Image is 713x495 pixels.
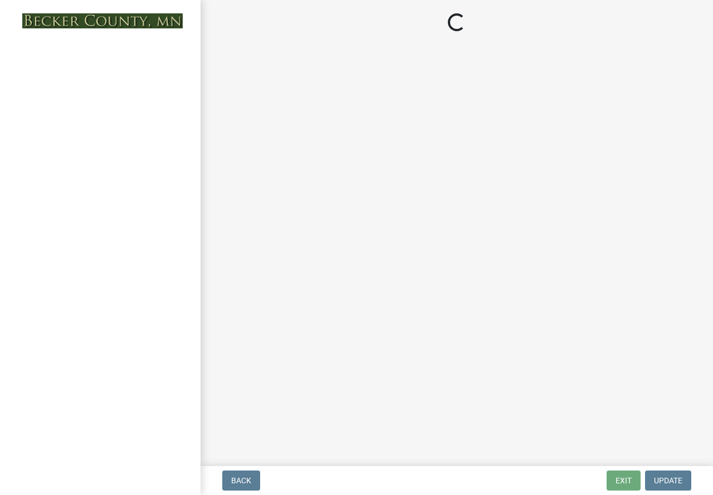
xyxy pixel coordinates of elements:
span: Back [231,476,251,485]
button: Back [222,471,260,491]
span: Update [654,476,682,485]
img: Becker County, Minnesota [22,13,183,28]
button: Exit [607,471,641,491]
button: Update [645,471,691,491]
